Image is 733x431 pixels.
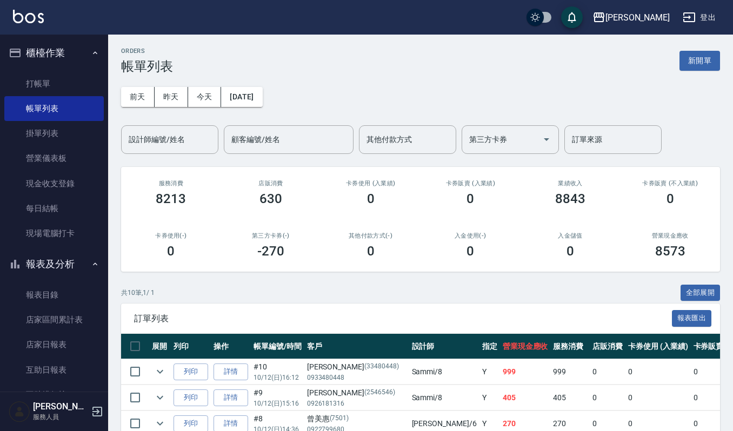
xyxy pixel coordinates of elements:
[605,11,670,24] div: [PERSON_NAME]
[678,8,720,28] button: 登出
[174,389,208,406] button: 列印
[434,232,508,239] h2: 入金使用(-)
[167,244,175,259] h3: 0
[409,385,479,410] td: Sammi /8
[33,401,88,412] h5: [PERSON_NAME]
[4,121,104,146] a: 掛單列表
[121,59,173,74] h3: 帳單列表
[667,191,674,206] h3: 0
[4,332,104,357] a: 店家日報表
[567,244,574,259] h3: 0
[134,232,208,239] h2: 卡券使用(-)
[625,385,691,410] td: 0
[307,387,407,399] div: [PERSON_NAME]
[251,385,304,410] td: #9
[534,232,608,239] h2: 入金儲值
[367,244,375,259] h3: 0
[534,180,608,187] h2: 業績收入
[679,55,720,65] a: 新開單
[655,244,685,259] h3: 8573
[259,191,282,206] h3: 630
[251,359,304,385] td: #10
[174,363,208,380] button: 列印
[121,48,173,55] h2: ORDERS
[409,334,479,359] th: 設計師
[33,412,88,422] p: 服務人員
[121,288,155,298] p: 共 10 筆, 1 / 1
[467,244,474,259] h3: 0
[4,196,104,221] a: 每日結帳
[251,334,304,359] th: 帳單編號/時間
[334,180,408,187] h2: 卡券使用 (入業績)
[550,359,590,385] td: 999
[214,363,248,380] a: 詳情
[625,334,691,359] th: 卡券使用 (入業績)
[633,232,707,239] h2: 營業現金應收
[590,334,625,359] th: 店販消費
[538,131,555,148] button: Open
[9,401,30,422] img: Person
[679,51,720,71] button: 新開單
[254,399,302,408] p: 10/12 (日) 15:16
[633,180,707,187] h2: 卡券販賣 (不入業績)
[500,359,551,385] td: 999
[672,310,712,327] button: 報表匯出
[590,385,625,410] td: 0
[4,282,104,307] a: 報表目錄
[500,385,551,410] td: 405
[214,389,248,406] a: 詳情
[4,171,104,196] a: 現金收支登錄
[221,87,262,107] button: [DATE]
[330,413,349,425] p: (7501)
[307,413,407,425] div: 曾美惠
[4,250,104,278] button: 報表及分析
[307,373,407,382] p: 0933480448
[590,359,625,385] td: 0
[4,221,104,246] a: 現場電腦打卡
[625,359,691,385] td: 0
[334,232,408,239] h2: 其他付款方式(-)
[364,361,399,373] p: (33480448)
[4,307,104,332] a: 店家區間累計表
[364,387,395,399] p: (2546546)
[479,385,500,410] td: Y
[155,87,188,107] button: 昨天
[4,382,104,407] a: 互助排行榜
[550,334,590,359] th: 服務消費
[188,87,222,107] button: 今天
[4,96,104,121] a: 帳單列表
[254,373,302,382] p: 10/12 (日) 16:12
[467,191,474,206] h3: 0
[4,358,104,382] a: 互助日報表
[681,285,721,301] button: 全部展開
[234,232,308,239] h2: 第三方卡券(-)
[307,399,407,408] p: 0926181316
[134,313,672,324] span: 訂單列表
[156,191,186,206] h3: 8213
[152,363,168,380] button: expand row
[149,334,171,359] th: 展開
[672,313,712,323] a: 報表匯出
[121,87,155,107] button: 前天
[257,244,284,259] h3: -270
[479,359,500,385] td: Y
[211,334,251,359] th: 操作
[4,146,104,171] a: 營業儀表板
[409,359,479,385] td: Sammi /8
[234,180,308,187] h2: 店販消費
[434,180,508,187] h2: 卡券販賣 (入業績)
[588,6,674,29] button: [PERSON_NAME]
[550,385,590,410] td: 405
[13,10,44,23] img: Logo
[134,180,208,187] h3: 服務消費
[555,191,585,206] h3: 8843
[367,191,375,206] h3: 0
[171,334,211,359] th: 列印
[500,334,551,359] th: 營業現金應收
[152,389,168,406] button: expand row
[4,71,104,96] a: 打帳單
[561,6,583,28] button: save
[4,39,104,67] button: 櫃檯作業
[304,334,409,359] th: 客戶
[307,361,407,373] div: [PERSON_NAME]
